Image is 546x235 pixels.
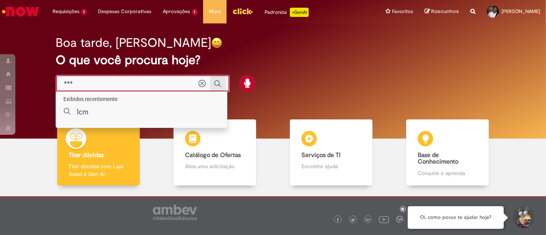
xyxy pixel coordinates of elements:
p: Abra uma solicitação [185,162,244,170]
a: Catálogo de Ofertas Abra uma solicitação [157,119,273,186]
span: 1 [81,9,87,15]
div: Padroniza [265,8,309,17]
b: Catálogo de Ofertas [185,151,241,159]
b: Tirar dúvidas [69,151,104,159]
span: 1 [192,9,198,15]
img: logo_footer_youtube.png [379,214,389,224]
h2: Boa tarde, [PERSON_NAME] [56,36,211,50]
span: More [209,8,221,15]
a: Rascunhos [425,8,459,15]
span: [PERSON_NAME] [501,8,540,15]
div: Oi, como posso te ajudar hoje? [408,206,504,229]
span: Favoritos [392,8,413,15]
b: Serviços de TI [301,151,341,159]
span: Rascunhos [431,8,459,15]
img: logo_footer_twitter.png [351,218,355,222]
span: Despesas Corporativas [98,8,152,15]
h2: O que você procura hoje? [56,53,490,67]
img: logo_footer_workplace.png [396,216,403,223]
p: Tirar dúvidas com Lupi Assist e Gen Ai [69,162,128,178]
img: logo_footer_linkedin.png [366,218,370,222]
img: click_logo_yellow_360x200.png [232,5,253,17]
p: Encontre ajuda [301,162,361,170]
img: logo_footer_facebook.png [336,218,340,222]
p: Consulte e aprenda [418,169,477,177]
span: Aprovações [163,8,190,15]
button: Iniciar Conversa de Suporte [511,206,534,229]
a: Serviços de TI Encontre ajuda [273,119,389,186]
a: Base de Conhecimento Consulte e aprenda [389,119,506,186]
img: logo_footer_ambev_rotulo_gray.png [153,205,197,220]
img: ServiceNow [1,4,40,19]
span: Requisições [53,8,79,15]
a: Tirar dúvidas Tirar dúvidas com Lupi Assist e Gen Ai [40,119,157,186]
img: happy-face.png [211,37,222,48]
p: +GenAi [290,8,309,17]
b: Base de Conhecimento [418,151,458,166]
